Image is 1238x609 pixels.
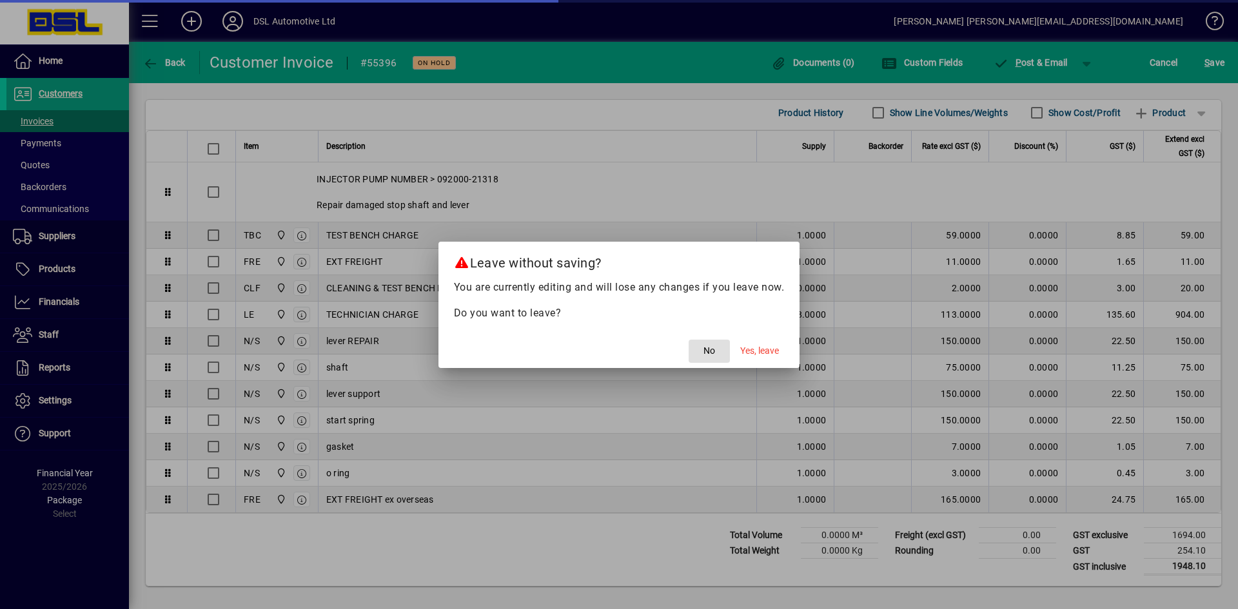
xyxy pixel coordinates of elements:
button: Yes, leave [735,340,784,363]
span: No [703,344,715,358]
span: Yes, leave [740,344,779,358]
p: You are currently editing and will lose any changes if you leave now. [454,280,785,295]
button: No [689,340,730,363]
h2: Leave without saving? [438,242,800,279]
p: Do you want to leave? [454,305,785,321]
